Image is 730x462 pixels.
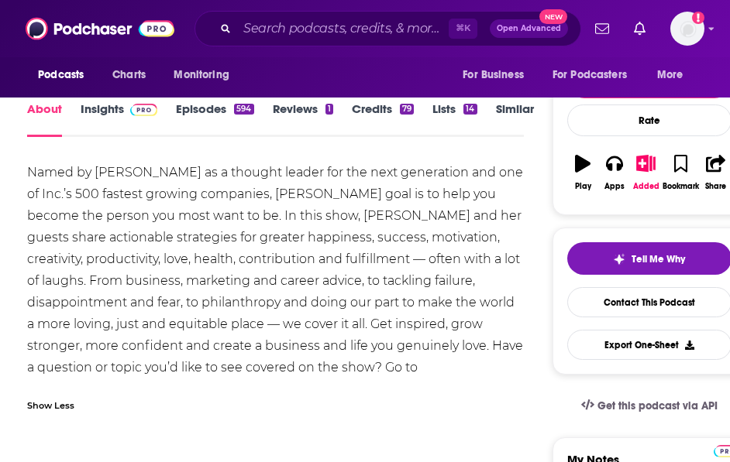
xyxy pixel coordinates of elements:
[705,182,726,191] div: Share
[352,101,414,137] a: Credits79
[163,60,249,90] button: open menu
[598,145,630,200] button: Apps
[613,253,625,265] img: tell me why sparkle
[234,104,253,115] div: 594
[604,182,625,191] div: Apps
[490,19,568,38] button: Open AdvancedNew
[589,15,615,42] a: Show notifications dropdown
[26,14,174,43] img: Podchaser - Follow, Share and Rate Podcasts
[657,64,684,86] span: More
[597,399,718,412] span: Get this podcast via API
[195,11,581,46] div: Search podcasts, credits, & more...
[81,101,157,137] a: InsightsPodchaser Pro
[449,19,477,39] span: ⌘ K
[553,64,627,86] span: For Podcasters
[632,253,685,265] span: Tell Me Why
[130,104,157,116] img: Podchaser Pro
[496,101,534,137] a: Similar
[633,182,659,191] div: Added
[575,182,591,191] div: Play
[542,60,649,90] button: open menu
[432,101,477,137] a: Lists14
[646,60,703,90] button: open menu
[670,12,704,46] img: User Profile
[27,101,62,137] a: About
[463,64,524,86] span: For Business
[463,104,477,115] div: 14
[38,64,84,86] span: Podcasts
[539,9,567,24] span: New
[569,387,730,425] a: Get this podcast via API
[176,101,253,137] a: Episodes594
[27,60,104,90] button: open menu
[27,162,523,400] div: Named by [PERSON_NAME] as a thought leader for the next generation and one of Inc.’s 500 fastest ...
[670,12,704,46] span: Logged in as jennevievef
[400,104,414,115] div: 79
[102,60,155,90] a: Charts
[662,145,700,200] button: Bookmark
[692,12,704,24] svg: Add a profile image
[237,16,449,41] input: Search podcasts, credits, & more...
[273,101,333,137] a: Reviews1
[497,25,561,33] span: Open Advanced
[325,104,333,115] div: 1
[567,145,599,200] button: Play
[630,145,662,200] button: Added
[452,60,543,90] button: open menu
[663,182,699,191] div: Bookmark
[174,64,229,86] span: Monitoring
[670,12,704,46] button: Show profile menu
[628,15,652,42] a: Show notifications dropdown
[112,64,146,86] span: Charts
